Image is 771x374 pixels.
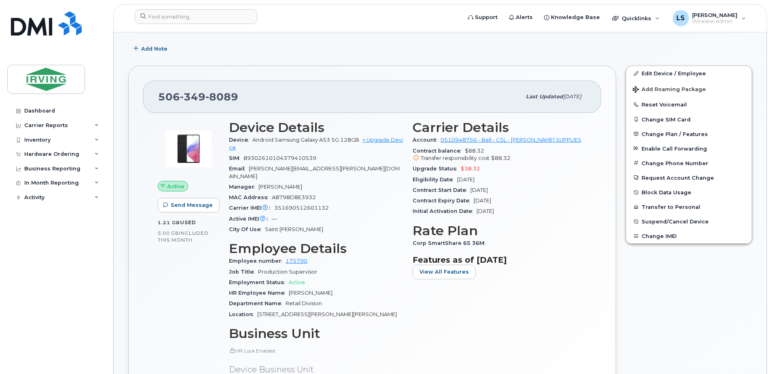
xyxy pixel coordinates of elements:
[257,311,397,317] span: [STREET_ADDRESS][PERSON_NAME][PERSON_NAME]
[413,265,476,279] button: View All Features
[229,166,249,172] span: Email
[441,137,581,143] a: 0510948756 - Bell - CSL - [PERSON_NAME] SUPPLIES
[180,219,196,225] span: used
[244,155,316,161] span: 89302610104379410539
[503,9,538,25] a: Alerts
[622,15,651,21] span: Quicklinks
[538,9,606,25] a: Knowledge Base
[457,176,474,183] span: [DATE]
[205,91,238,103] span: 8089
[252,137,359,143] span: Android Samsung Galaxy A53 5G 128GB
[229,166,400,179] span: [PERSON_NAME][EMAIL_ADDRESS][PERSON_NAME][DOMAIN_NAME]
[626,156,752,170] button: Change Phone Number
[419,268,469,276] span: View All Features
[171,201,213,209] span: Send Message
[413,223,587,238] h3: Rate Plan
[563,93,581,100] span: [DATE]
[229,137,252,143] span: Device
[413,240,489,246] span: Corp SmartShare 65 36M
[413,148,587,162] span: $88.32
[158,198,220,212] button: Send Message
[229,205,274,211] span: Carrier IMEI
[229,241,403,256] h3: Employee Details
[229,137,403,150] a: + Upgrade Device
[158,220,180,225] span: 1.21 GB
[421,155,489,161] span: Transfer responsibility cost
[229,184,258,190] span: Manager
[286,300,322,306] span: Retail Division
[626,66,752,81] a: Edit Device / Employee
[692,12,737,18] span: [PERSON_NAME]
[626,112,752,127] button: Change SIM Card
[676,13,685,23] span: LS
[289,290,333,296] span: [PERSON_NAME]
[626,127,752,141] button: Change Plan / Features
[258,269,317,275] span: Production Supervisor
[258,184,302,190] span: [PERSON_NAME]
[229,155,244,161] span: SIM
[626,185,752,200] button: Block Data Usage
[462,9,503,25] a: Support
[158,91,238,103] span: 506
[272,194,316,200] span: A8798D8E3932
[474,198,491,204] span: [DATE]
[626,141,752,156] button: Enable Call Forwarding
[286,258,307,264] a: 175790
[229,279,288,285] span: Employment Status
[141,45,167,53] span: Add Note
[413,120,587,135] h3: Carrier Details
[158,230,209,243] span: included this month
[229,258,286,264] span: Employee number
[180,91,205,103] span: 349
[164,124,213,173] img: image20231002-3703462-kjv75p.jpeg
[413,198,474,204] span: Contract Expiry Date
[229,216,272,222] span: Active IMEI
[288,279,305,285] span: Active
[229,226,265,232] span: City Of Use
[626,229,752,243] button: Change IMEI
[475,13,498,21] span: Support
[413,148,465,154] span: Contract balance
[606,10,665,26] div: Quicklinks
[626,170,752,185] button: Request Account Change
[229,120,403,135] h3: Device Details
[413,166,461,172] span: Upgrade Status
[229,311,257,317] span: Location
[626,81,752,97] button: Add Roaming Package
[229,269,258,275] span: Job Title
[516,13,533,21] span: Alerts
[158,230,179,236] span: 5.00 GB
[551,13,600,21] span: Knowledge Base
[477,208,494,214] span: [DATE]
[633,86,706,94] span: Add Roaming Package
[229,326,403,341] h3: Business Unit
[642,145,707,151] span: Enable Call Forwarding
[135,9,257,24] input: Find something...
[128,41,174,56] button: Add Note
[229,347,403,354] p: HR Lock Enabled
[667,10,752,26] div: Lisa Soucy
[265,226,323,232] span: Saint [PERSON_NAME]
[229,194,272,200] span: MAC Address
[413,208,477,214] span: Initial Activation Date
[272,216,277,222] span: —
[626,200,752,214] button: Transfer to Personal
[491,155,510,161] span: $88.32
[274,205,329,211] span: 351690512601132
[642,219,709,225] span: Suspend/Cancel Device
[626,214,752,229] button: Suspend/Cancel Device
[692,18,737,25] span: Wireless Admin
[461,166,480,172] span: $38.32
[470,187,488,193] span: [DATE]
[526,93,563,100] span: Last updated
[413,137,441,143] span: Account
[413,176,457,183] span: Eligibility Date
[413,187,470,193] span: Contract Start Date
[642,131,708,137] span: Change Plan / Features
[626,97,752,112] button: Reset Voicemail
[167,183,184,190] span: Active
[229,290,289,296] span: HR Employee Name
[413,255,587,265] h3: Features as of [DATE]
[229,300,286,306] span: Department Name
